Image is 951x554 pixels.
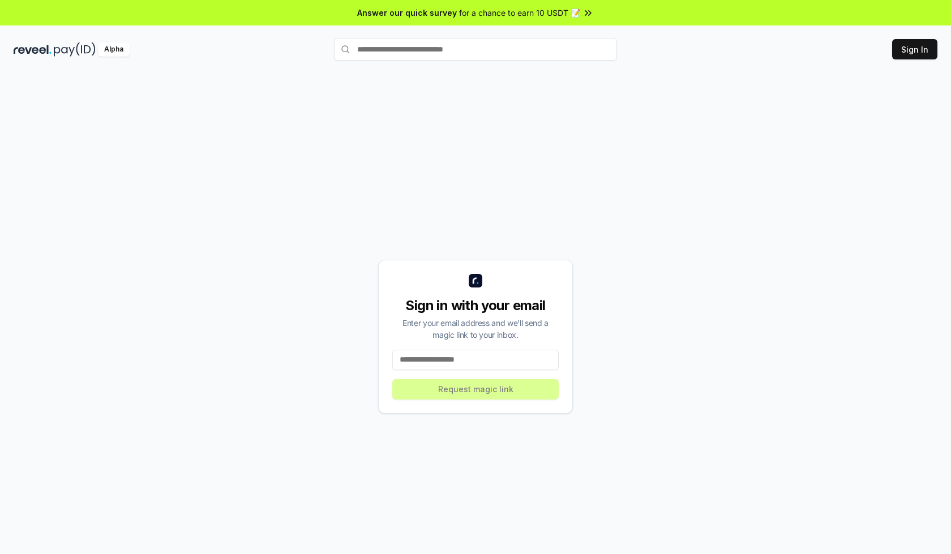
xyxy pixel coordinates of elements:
[469,274,482,287] img: logo_small
[54,42,96,57] img: pay_id
[98,42,130,57] div: Alpha
[357,7,457,19] span: Answer our quick survey
[892,39,937,59] button: Sign In
[459,7,580,19] span: for a chance to earn 10 USDT 📝
[392,297,559,315] div: Sign in with your email
[392,317,559,341] div: Enter your email address and we’ll send a magic link to your inbox.
[14,42,52,57] img: reveel_dark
